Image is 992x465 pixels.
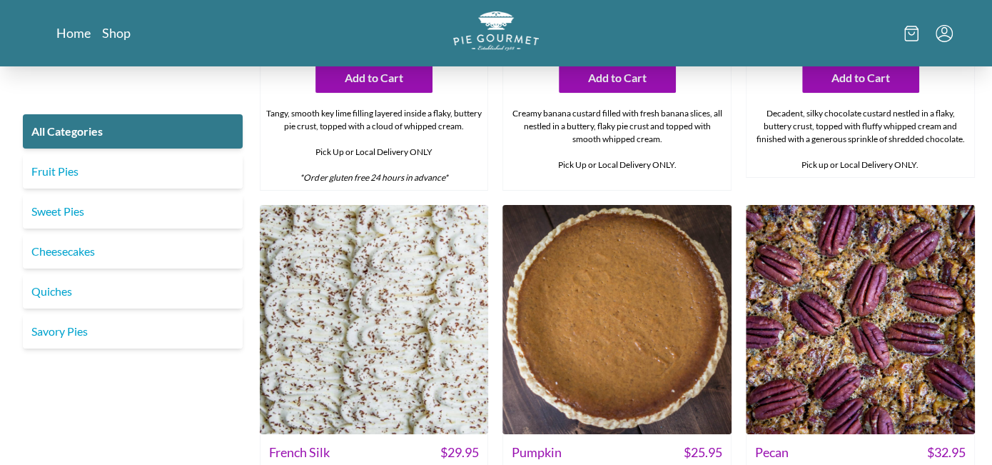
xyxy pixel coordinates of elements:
img: French Silk [260,205,489,434]
button: Add to Cart [559,63,676,93]
span: $ 32.95 [927,443,966,462]
button: Add to Cart [802,63,919,93]
span: Add to Cart [831,69,890,86]
img: logo [453,11,539,51]
img: Pecan [746,205,975,434]
a: Sweet Pies [23,194,243,229]
button: Menu [936,25,953,42]
a: Quiches [23,274,243,309]
div: Creamy banana custard filled with fresh banana slices, all nestled in a buttery, flaky pie crust ... [503,101,731,190]
span: French Silk [269,443,330,462]
a: Savory Pies [23,314,243,349]
a: Cheesecakes [23,234,243,269]
span: Pecan [755,443,789,462]
span: Pumpkin [512,443,562,462]
a: All Categories [23,114,243,149]
span: $ 25.95 [684,443,722,462]
a: Fruit Pies [23,154,243,189]
a: Shop [102,24,131,41]
span: Add to Cart [588,69,647,86]
img: Pumpkin [502,205,732,434]
div: Tangy, smooth key lime filling layered inside a flaky, buttery pie crust, topped with a cloud of ... [260,101,488,190]
a: Home [56,24,91,41]
span: $ 29.95 [440,443,479,462]
button: Add to Cart [315,63,432,93]
div: Decadent, silky chocolate custard nestled in a flaky, buttery crust, topped with fluffy whipped c... [746,101,974,177]
span: Add to Cart [345,69,403,86]
a: Logo [453,11,539,55]
em: *Order gluten free 24 hours in advance* [300,172,447,183]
